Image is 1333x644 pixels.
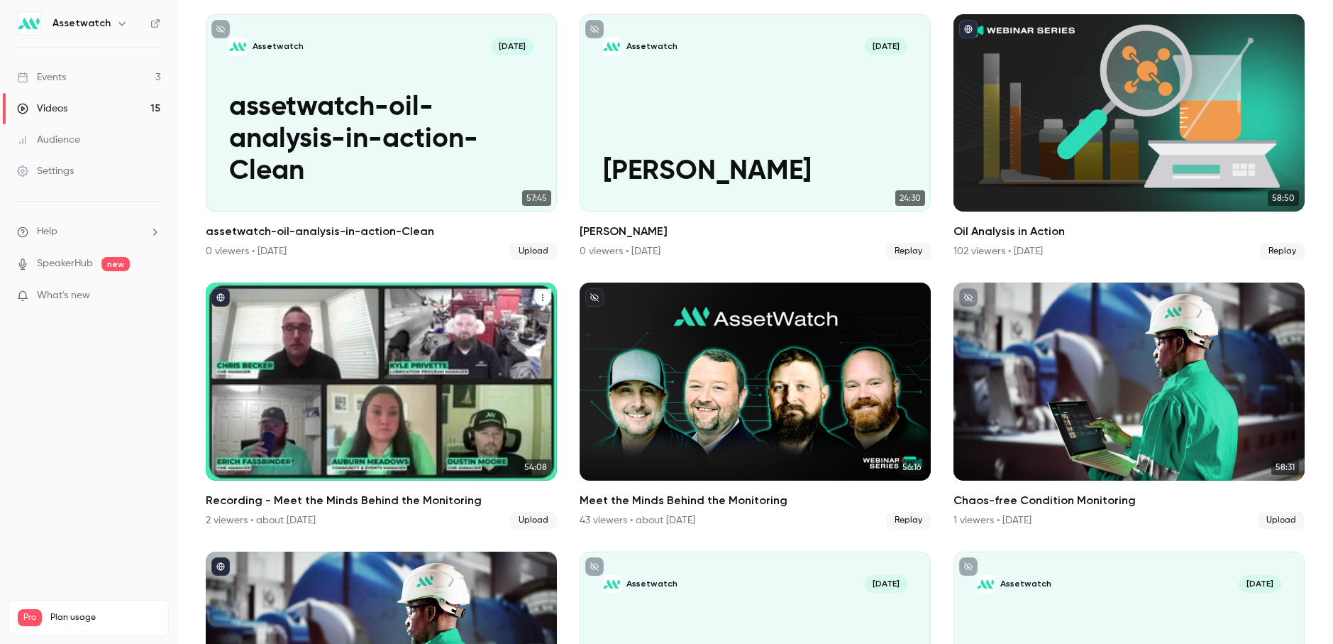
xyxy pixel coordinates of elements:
p: assetwatch-oil-analysis-in-action-Clean [229,92,533,188]
li: Kyle Privette [580,14,931,260]
a: 56:16Meet the Minds Behind the Monitoring43 viewers • about [DATE]Replay [580,283,931,528]
div: 43 viewers • about [DATE] [580,513,695,528]
span: 56:16 [898,459,925,475]
span: Replay [886,243,931,260]
a: SpeakerHub [37,256,93,271]
button: unpublished [211,20,230,38]
span: [DATE] [1239,575,1281,593]
div: Videos [17,102,67,116]
a: assetwatch-oil-analysis-in-action-CleanAssetwatch[DATE]assetwatch-oil-analysis-in-action-Clean57:... [206,14,557,260]
img: Kyle Privette [603,38,621,55]
li: Oil Analysis in Action [953,14,1305,260]
button: published [211,288,230,307]
span: Plan usage [50,612,160,623]
a: 58:50Oil Analysis in Action102 viewers • [DATE]Replay [953,14,1305,260]
p: Assetwatch [1000,578,1051,590]
div: 102 viewers • [DATE] [953,244,1043,258]
span: new [101,257,130,271]
li: assetwatch-oil-analysis-in-action-Clean [206,14,557,260]
p: Assetwatch [626,578,677,590]
li: Meet the Minds Behind the Monitoring [580,283,931,528]
span: Help [37,224,57,239]
li: Recording - Meet the Minds Behind the Monitoring [206,283,557,528]
div: Audience [17,133,80,147]
button: unpublished [585,20,604,38]
span: Pro [18,609,42,626]
button: published [959,20,978,38]
h2: assetwatch-oil-analysis-in-action-Clean [206,223,557,240]
span: [DATE] [865,38,907,55]
button: unpublished [959,557,978,576]
a: 54:08Recording - Meet the Minds Behind the Monitoring2 viewers • about [DATE]Upload [206,283,557,528]
div: Events [17,70,66,84]
span: [DATE] [491,38,533,55]
div: Settings [17,164,74,178]
li: help-dropdown-opener [17,224,160,239]
p: Assetwatch [626,40,677,53]
h2: Recording - Meet the Minds Behind the Monitoring [206,492,557,509]
span: Replay [1260,243,1305,260]
li: Chaos-free Condition Monitoring [953,283,1305,528]
span: Upload [1258,512,1305,529]
button: unpublished [585,288,604,307]
img: Customer and Partner Marketing [977,575,995,593]
img: Marketing @ AssetWatch [603,575,621,593]
span: 54:08 [520,459,551,475]
span: 58:31 [1271,459,1299,475]
a: Kyle PrivetteAssetwatch[DATE][PERSON_NAME]24:30[PERSON_NAME]0 viewers • [DATE]Replay [580,14,931,260]
p: Assetwatch [253,40,304,53]
h2: [PERSON_NAME] [580,223,931,240]
span: What's new [37,288,90,303]
h2: Chaos-free Condition Monitoring [953,492,1305,509]
span: 24:30 [895,190,925,206]
div: 2 viewers • about [DATE] [206,513,316,528]
span: Upload [510,243,557,260]
div: 0 viewers • [DATE] [580,244,660,258]
span: 57:45 [522,190,551,206]
span: Upload [510,512,557,529]
span: 58:50 [1268,190,1299,206]
h6: Assetwatch [52,16,111,31]
button: unpublished [959,288,978,307]
a: 58:31Chaos-free Condition Monitoring1 viewers • [DATE]Upload [953,283,1305,528]
p: [PERSON_NAME] [603,156,907,188]
span: Replay [886,512,931,529]
div: 1 viewers • [DATE] [953,513,1031,528]
h2: Meet the Minds Behind the Monitoring [580,492,931,509]
h2: Oil Analysis in Action [953,223,1305,240]
button: published [211,557,230,576]
span: [DATE] [865,575,907,593]
img: assetwatch-oil-analysis-in-action-Clean [229,38,247,55]
div: 0 viewers • [DATE] [206,244,287,258]
img: Assetwatch [18,12,40,35]
button: unpublished [585,557,604,576]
